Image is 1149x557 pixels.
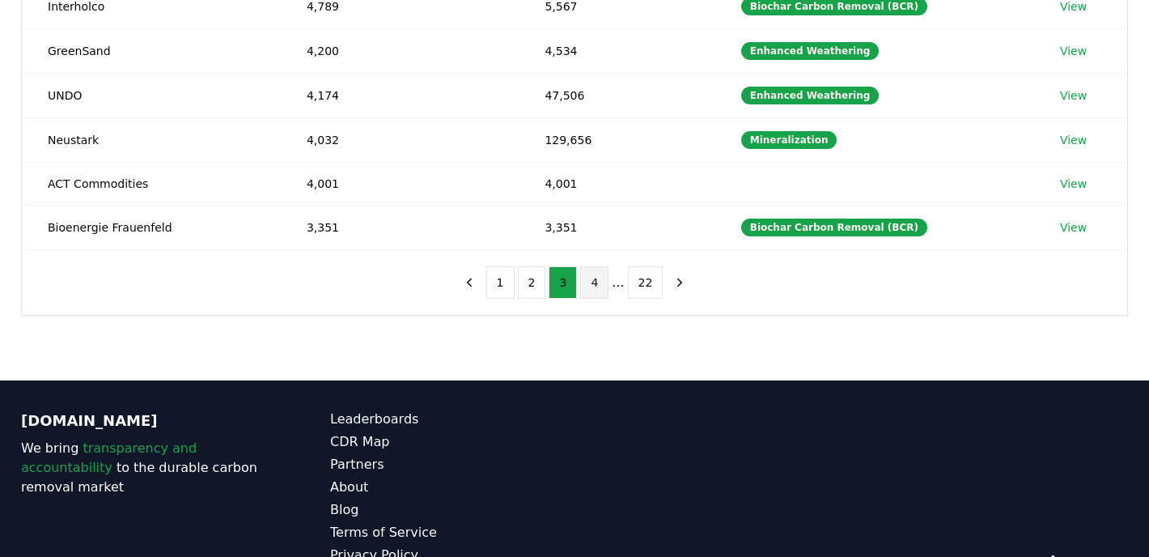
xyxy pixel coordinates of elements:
td: 4,534 [519,28,714,73]
div: Biochar Carbon Removal (BCR) [741,219,927,236]
button: 3 [549,266,577,299]
button: 4 [580,266,608,299]
p: We bring to the durable carbon removal market [21,439,265,497]
td: 129,656 [519,117,714,162]
a: CDR Map [330,432,574,452]
td: 4,174 [281,73,519,117]
td: ACT Commodities [22,162,281,205]
a: Leaderboards [330,410,574,429]
a: Terms of Service [330,523,574,542]
td: Bioenergie Frauenfeld [22,205,281,249]
a: View [1060,87,1087,104]
div: Enhanced Weathering [741,42,880,60]
div: Mineralization [741,131,837,149]
a: View [1060,132,1087,148]
td: Neustark [22,117,281,162]
p: [DOMAIN_NAME] [21,410,265,432]
a: View [1060,219,1087,236]
td: 4,001 [519,162,714,205]
a: About [330,478,574,497]
span: transparency and accountability [21,440,197,475]
button: next page [666,266,693,299]
td: GreenSand [22,28,281,73]
td: 4,032 [281,117,519,162]
button: 1 [486,266,515,299]
td: 3,351 [281,205,519,249]
button: 22 [628,266,664,299]
li: ... [612,273,624,292]
button: previous page [456,266,483,299]
td: 4,200 [281,28,519,73]
a: Blog [330,500,574,520]
td: 4,001 [281,162,519,205]
td: 47,506 [519,73,714,117]
a: Partners [330,455,574,474]
td: UNDO [22,73,281,117]
a: View [1060,43,1087,59]
a: View [1060,176,1087,192]
button: 2 [518,266,546,299]
div: Enhanced Weathering [741,87,880,104]
td: 3,351 [519,205,714,249]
